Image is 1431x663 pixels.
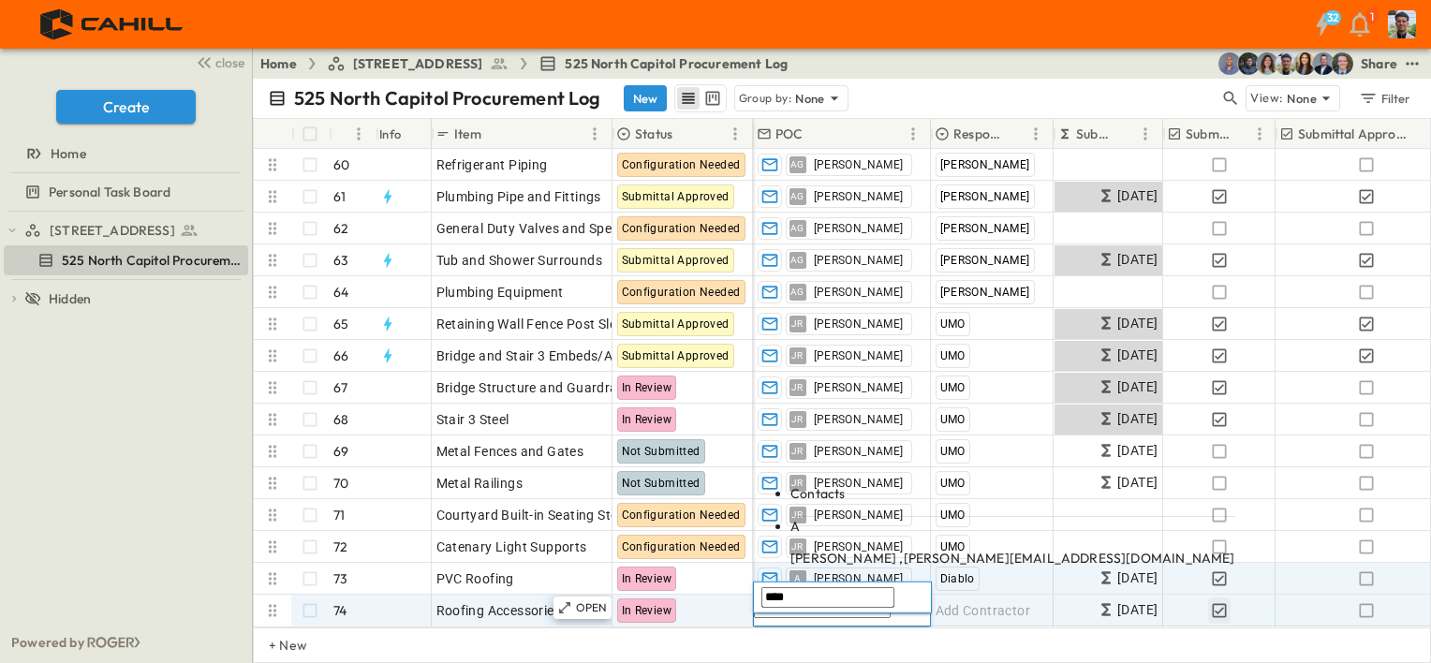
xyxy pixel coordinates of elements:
[485,124,506,144] button: Sort
[436,283,564,302] span: Plumbing Equipment
[1117,249,1158,271] span: [DATE]
[622,540,741,553] span: Configuration Needed
[791,323,804,324] span: JR
[333,346,348,365] p: 66
[1361,54,1397,73] div: Share
[56,90,196,124] button: Create
[622,317,730,331] span: Submittal Approved
[1298,125,1411,143] p: Submittal Approved?
[622,572,672,585] span: In Review
[814,412,904,427] span: [PERSON_NAME]
[333,315,348,333] p: 65
[790,518,800,535] span: A
[436,474,524,493] span: Metal Railings
[436,569,514,588] span: PVC Roofing
[622,508,741,522] span: Configuration Needed
[294,85,601,111] p: 525 North Capitol Procurement Log
[790,484,1235,503] p: Contacts
[49,183,170,201] span: Personal Task Board
[622,158,741,171] span: Configuration Needed
[51,144,86,163] span: Home
[1134,123,1157,145] button: Menu
[1117,440,1158,462] span: [DATE]
[1370,9,1374,24] p: 1
[940,158,1030,171] span: [PERSON_NAME]
[1114,124,1134,144] button: Sort
[333,283,348,302] p: 64
[790,549,1235,567] p: [PERSON_NAME] ,
[1025,123,1047,145] button: Menu
[791,387,804,388] span: JR
[1275,52,1297,75] img: Fabian Ruiz Mejia (fmejia@cahill-sf.com)
[62,251,244,270] span: 525 North Capitol Procurement Log
[1256,52,1278,75] img: Sara Calderon (scalderon@cahill-sf.com)
[24,217,244,243] a: [STREET_ADDRESS]
[4,179,244,205] a: Personal Task Board
[333,410,348,429] p: 68
[814,221,904,236] span: [PERSON_NAME]
[333,378,347,397] p: 67
[622,604,672,617] span: In Review
[1388,10,1416,38] img: Profile Picture
[333,569,347,588] p: 73
[1117,313,1158,334] span: [DATE]
[4,245,248,275] div: 525 North Capitol Procurement Logtest
[1186,125,1230,143] p: Submitted?
[1358,88,1411,109] div: Filter
[333,474,348,493] p: 70
[1250,88,1283,109] p: View:
[538,54,788,73] a: 525 North Capitol Procurement Log
[1117,408,1158,430] span: [DATE]
[1237,52,1260,75] img: Herber Quintanilla (hquintanilla@cahill-sf.com)
[622,254,730,267] span: Submittal Approved
[1117,345,1158,366] span: [DATE]
[436,155,548,174] span: Refrigerant Piping
[791,450,804,451] span: JR
[790,228,804,228] span: AG
[436,219,738,238] span: General Duty Valves and Specialties for Plumbing
[1351,85,1416,111] button: Filter
[1304,7,1341,41] button: 32
[622,286,741,299] span: Configuration Needed
[676,124,697,144] button: Sort
[635,125,672,143] p: Status
[215,53,244,72] span: close
[436,410,509,429] span: Stair 3 Steel
[333,506,345,524] p: 71
[807,124,828,144] button: Sort
[904,550,1235,567] span: [PERSON_NAME][EMAIL_ADDRESS][DOMAIN_NAME]
[1327,10,1339,25] h6: 32
[790,196,804,197] span: AG
[1004,124,1025,144] button: Sort
[1401,52,1424,75] button: test
[49,289,91,308] span: Hidden
[379,108,402,160] div: Info
[1287,89,1317,108] p: None
[188,49,248,75] button: close
[739,89,792,108] p: Group by:
[50,221,175,240] span: [STREET_ADDRESS]
[4,140,244,167] a: Home
[1233,124,1254,144] button: Sort
[260,54,799,73] nav: breadcrumbs
[814,380,904,395] span: [PERSON_NAME]
[333,251,348,270] p: 63
[1218,52,1241,75] img: Joshua Almazan (jalmazan@cahill-sf.com)
[1117,376,1158,398] span: [DATE]
[333,187,346,206] p: 61
[701,87,724,110] button: kanban view
[940,190,1030,203] span: [PERSON_NAME]
[454,125,481,143] p: Item
[902,123,924,145] button: Menu
[565,54,788,73] span: 525 North Capitol Procurement Log
[4,177,248,207] div: Personal Task Boardtest
[436,378,657,397] span: Bridge Structure and Guardrail Steel
[436,506,628,524] span: Courtyard Built-in Seating Steel
[329,119,376,149] div: #
[814,444,904,459] span: [PERSON_NAME]
[333,155,349,174] p: 60
[790,259,804,260] span: AG
[1331,52,1353,75] img: Jared Salin (jsalin@cahill-sf.com)
[576,600,608,615] p: OPEN
[1117,185,1158,207] span: [DATE]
